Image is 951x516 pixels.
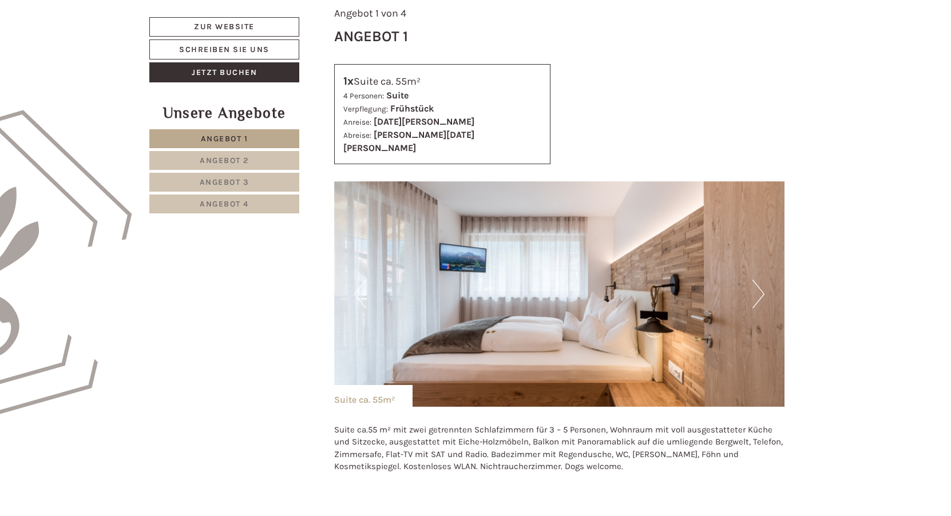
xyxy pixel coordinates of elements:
span: Angebot 3 [200,177,249,187]
b: Frühstück [390,103,434,114]
div: Angebot 1 [334,26,408,47]
a: Schreiben Sie uns [149,39,299,59]
span: Angebot 4 [200,199,249,209]
span: Angebot 2 [200,156,249,165]
div: Guten Tag, wie können wir Ihnen helfen? [9,31,192,66]
b: [DATE][PERSON_NAME] [374,116,474,127]
span: Angebot 1 von 4 [334,7,406,19]
p: Suite ca.55 m² mit zwei getrennten Schlafzimmern für 3 – 5 Personen, Wohnraum mit voll ausgestatt... [334,424,785,473]
small: Anreise: [343,118,371,126]
small: 4 Personen: [343,92,384,100]
b: 1x [343,74,354,88]
a: Zur Website [149,17,299,37]
span: Angebot 1 [201,134,248,144]
button: Previous [354,280,366,308]
b: Suite [386,90,409,101]
b: [PERSON_NAME][DATE][PERSON_NAME] [343,129,474,153]
small: 06:59 [17,55,186,63]
div: [DATE] [205,9,245,28]
small: Abreise: [343,131,371,140]
img: image [334,181,785,407]
button: Next [752,280,764,308]
div: Unsere Angebote [149,102,299,124]
button: Senden [378,301,450,321]
a: Jetzt buchen [149,62,299,82]
div: Hotel B&B Feldmessner [17,33,186,42]
div: Suite ca. 55m² [334,385,413,407]
small: Verpflegung: [343,105,388,113]
div: Suite ca. 55m² [343,73,542,90]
